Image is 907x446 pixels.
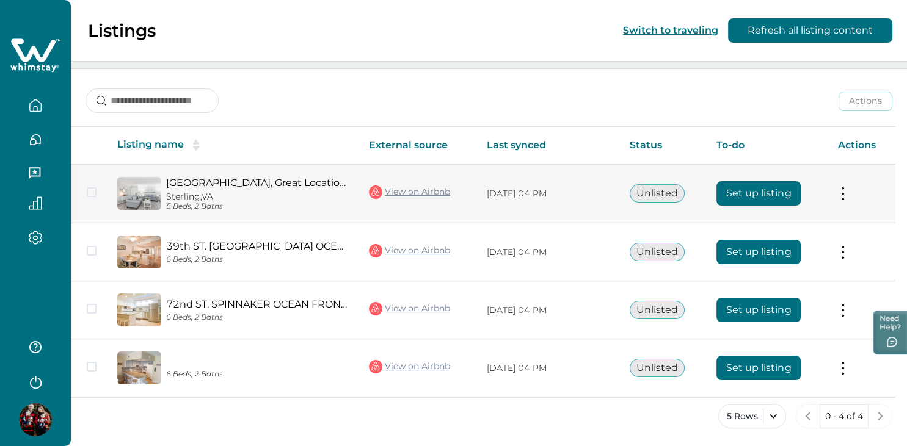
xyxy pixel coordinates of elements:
[369,184,450,200] a: View on Airbnb
[718,404,786,428] button: 5 Rows
[166,202,349,211] p: 5 Beds, 2 Baths
[716,298,801,322] button: Set up listing
[184,139,208,151] button: sorting
[166,240,349,252] a: 39th ST. [GEOGRAPHIC_DATA] OCEAN FRONT PRIME LOCATION
[88,20,156,41] p: Listings
[166,255,349,264] p: 6 Beds, 2 Baths
[825,411,863,423] p: 0 - 4 of 4
[820,404,869,428] button: 0 - 4 of 4
[707,127,828,164] th: To-do
[369,243,450,259] a: View on Airbnb
[716,240,801,264] button: Set up listing
[477,127,620,164] th: Last synced
[166,177,349,189] a: [GEOGRAPHIC_DATA], Great Location Steps to Beach
[166,298,349,310] a: 72nd ST. SPINNAKER OCEAN FRONT PRIME LOCATION
[620,127,707,164] th: Status
[630,301,685,319] button: Unlisted
[623,24,718,36] button: Switch to traveling
[630,184,685,203] button: Unlisted
[117,351,161,384] img: propertyImage_
[166,370,349,379] p: 6 Beds, 2 Baths
[716,181,801,206] button: Set up listing
[359,127,477,164] th: External source
[716,356,801,380] button: Set up listing
[19,403,52,436] img: Whimstay Host
[117,177,161,210] img: propertyImage_Oceanfront Building, Great Location Steps to Beach
[796,404,820,428] button: previous page
[728,18,892,43] button: Refresh all listing content
[166,313,349,322] p: 6 Beds, 2 Baths
[117,236,161,268] img: propertyImage_39th ST. DIAMOND BEACH OCEAN FRONT PRIME LOCATION
[630,359,685,377] button: Unlisted
[166,192,349,202] p: Sterling, VA
[117,293,161,326] img: propertyImage_72nd ST. SPINNAKER OCEAN FRONT PRIME LOCATION
[487,246,610,259] p: [DATE] 04 PM
[487,362,610,375] p: [DATE] 04 PM
[369,359,450,375] a: View on Airbnb
[369,301,450,317] a: View on Airbnb
[839,92,892,111] button: Actions
[868,404,892,428] button: next page
[630,243,685,261] button: Unlisted
[487,188,610,200] p: [DATE] 04 PM
[107,127,359,164] th: Listing name
[828,127,895,164] th: Actions
[487,304,610,317] p: [DATE] 04 PM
